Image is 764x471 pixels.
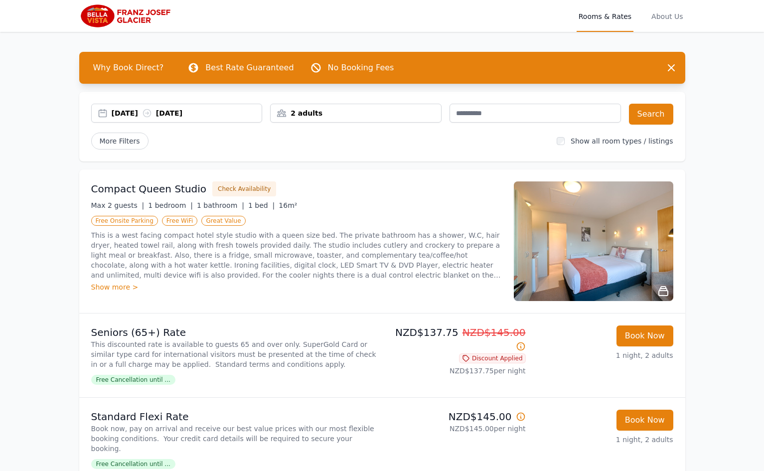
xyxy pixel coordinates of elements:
div: [DATE] [DATE] [112,108,262,118]
p: This is a west facing compact hotel style studio with a queen size bed. The private bathroom has ... [91,230,502,280]
span: 1 bedroom | [148,201,193,209]
span: Free Onsite Parking [91,216,158,226]
p: Book now, pay on arrival and receive our best value prices with our most flexible booking conditi... [91,424,378,454]
span: More Filters [91,133,149,150]
span: Discount Applied [459,353,526,363]
p: NZD$145.00 per night [386,424,526,434]
button: Book Now [616,325,673,346]
span: 1 bed | [248,201,275,209]
p: Best Rate Guaranteed [205,62,294,74]
button: Search [629,104,673,125]
p: Standard Flexi Rate [91,410,378,424]
span: Max 2 guests | [91,201,145,209]
p: 1 night, 2 adults [534,435,673,445]
p: This discounted rate is available to guests 65 and over only. SuperGold Card or similar type card... [91,339,378,369]
h3: Compact Queen Studio [91,182,207,196]
span: Free Cancellation until ... [91,375,175,385]
label: Show all room types / listings [571,137,673,145]
span: 16m² [279,201,297,209]
p: 1 night, 2 adults [534,350,673,360]
div: 2 adults [271,108,441,118]
span: 1 bathroom | [197,201,244,209]
button: Check Availability [212,181,276,196]
span: Great Value [201,216,245,226]
p: No Booking Fees [328,62,394,74]
span: Free WiFi [162,216,198,226]
span: NZD$145.00 [462,326,526,338]
p: NZD$145.00 [386,410,526,424]
p: Seniors (65+) Rate [91,325,378,339]
span: Why Book Direct? [85,58,172,78]
p: NZD$137.75 [386,325,526,353]
button: Book Now [616,410,673,431]
p: NZD$137.75 per night [386,366,526,376]
div: Show more > [91,282,502,292]
span: Free Cancellation until ... [91,459,175,469]
img: Bella Vista Franz Josef Glacier [79,4,175,28]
